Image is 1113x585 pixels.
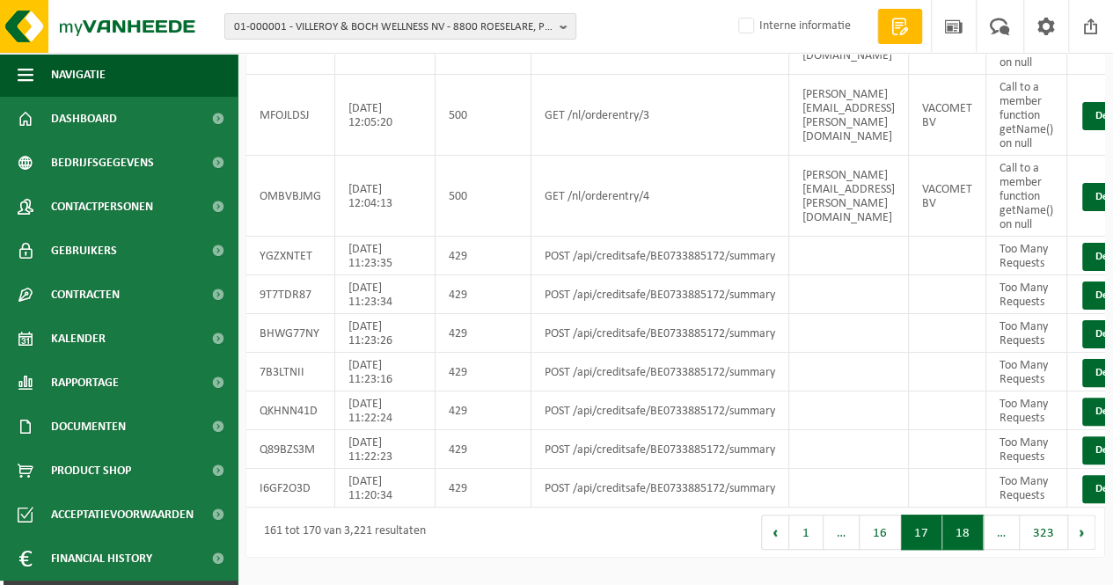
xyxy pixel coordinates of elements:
[909,75,986,156] td: VACOMET BV
[51,537,152,581] span: Financial History
[51,493,194,537] span: Acceptatievoorwaarden
[789,515,824,550] button: 1
[860,515,901,550] button: 16
[986,275,1067,314] td: Too Many Requests
[246,391,335,430] td: QKHNN41D
[51,229,117,273] span: Gebruikers
[824,515,860,550] span: …
[51,361,119,405] span: Rapportage
[909,156,986,237] td: VACOMET BV
[986,314,1067,353] td: Too Many Requests
[51,97,117,141] span: Dashboard
[531,469,789,508] td: POST /api/creditsafe/BE0733885172/summary
[51,185,153,229] span: Contactpersonen
[335,275,436,314] td: [DATE] 11:23:34
[246,314,335,353] td: BHWG77NY
[531,353,789,391] td: POST /api/creditsafe/BE0733885172/summary
[436,314,531,353] td: 429
[531,237,789,275] td: POST /api/creditsafe/BE0733885172/summary
[335,391,436,430] td: [DATE] 11:22:24
[436,469,531,508] td: 429
[986,237,1067,275] td: Too Many Requests
[986,391,1067,430] td: Too Many Requests
[335,237,436,275] td: [DATE] 11:23:35
[436,156,531,237] td: 500
[984,515,1020,550] span: …
[986,430,1067,469] td: Too Many Requests
[246,275,335,314] td: 9T7TDR87
[436,353,531,391] td: 429
[1068,515,1095,550] button: Next
[246,353,335,391] td: 7B3LTNII
[531,391,789,430] td: POST /api/creditsafe/BE0733885172/summary
[51,317,106,361] span: Kalender
[51,141,154,185] span: Bedrijfsgegevens
[335,156,436,237] td: [DATE] 12:04:13
[51,273,120,317] span: Contracten
[436,275,531,314] td: 429
[761,515,789,550] button: Previous
[51,449,131,493] span: Product Shop
[246,156,335,237] td: OMBVBJMG
[335,75,436,156] td: [DATE] 12:05:20
[335,469,436,508] td: [DATE] 11:20:34
[436,430,531,469] td: 429
[986,469,1067,508] td: Too Many Requests
[436,391,531,430] td: 429
[942,515,984,550] button: 18
[735,13,851,40] label: Interne informatie
[789,156,909,237] td: [PERSON_NAME][EMAIL_ADDRESS][PERSON_NAME][DOMAIN_NAME]
[246,75,335,156] td: MFOJLDSJ
[789,75,909,156] td: [PERSON_NAME][EMAIL_ADDRESS][PERSON_NAME][DOMAIN_NAME]
[436,237,531,275] td: 429
[531,275,789,314] td: POST /api/creditsafe/BE0733885172/summary
[986,75,1067,156] td: Call to a member function getName() on null
[246,430,335,469] td: Q89BZS3M
[436,75,531,156] td: 500
[51,405,126,449] span: Documenten
[335,314,436,353] td: [DATE] 11:23:26
[986,353,1067,391] td: Too Many Requests
[255,516,426,548] div: 161 tot 170 van 3,221 resultaten
[901,515,942,550] button: 17
[335,430,436,469] td: [DATE] 11:22:23
[51,53,106,97] span: Navigatie
[246,469,335,508] td: I6GF2O3D
[531,75,789,156] td: GET /nl/orderentry/3
[531,430,789,469] td: POST /api/creditsafe/BE0733885172/summary
[531,156,789,237] td: GET /nl/orderentry/4
[234,14,553,40] span: 01-000001 - VILLEROY & BOCH WELLNESS NV - 8800 ROESELARE, POPULIERSTRAAT 1
[224,13,576,40] button: 01-000001 - VILLEROY & BOCH WELLNESS NV - 8800 ROESELARE, POPULIERSTRAAT 1
[531,314,789,353] td: POST /api/creditsafe/BE0733885172/summary
[335,353,436,391] td: [DATE] 11:23:16
[986,156,1067,237] td: Call to a member function getName() on null
[1020,515,1068,550] button: 323
[246,237,335,275] td: YGZXNTET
